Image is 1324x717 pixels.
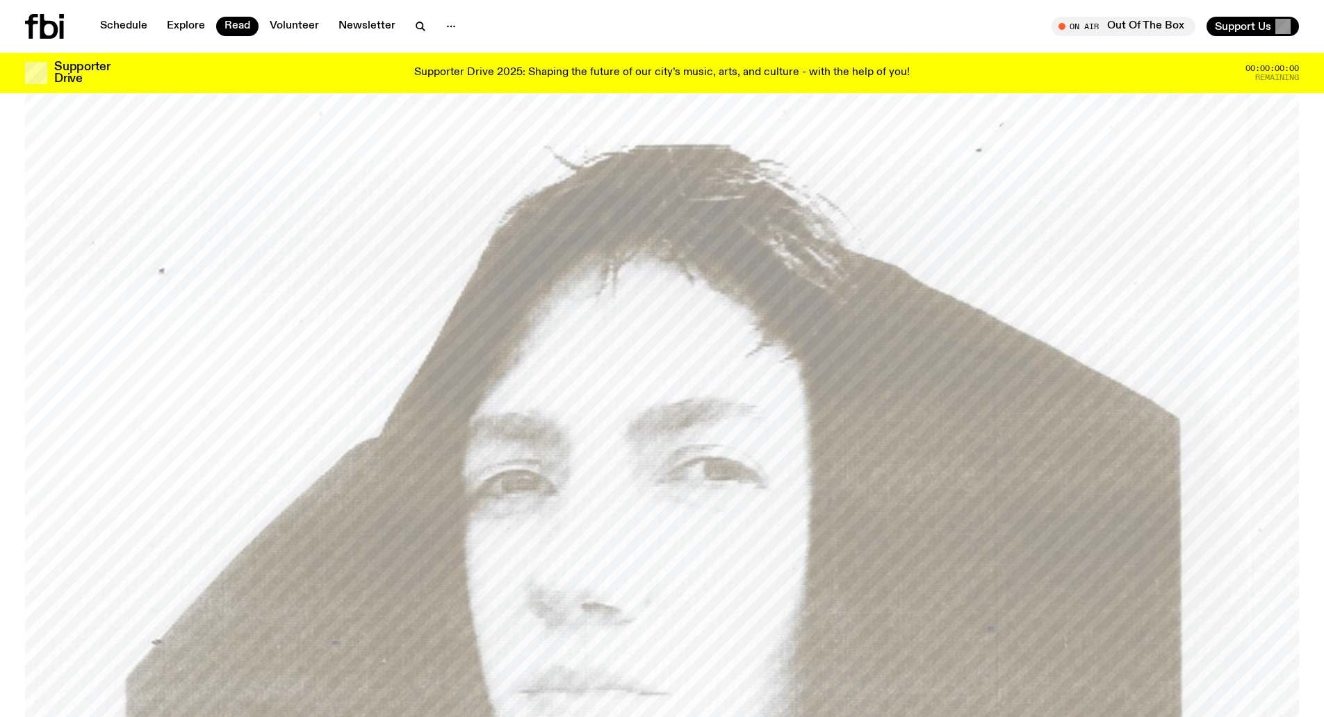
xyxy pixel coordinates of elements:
button: On AirOut Of The Box [1052,17,1195,36]
span: Support Us [1215,20,1271,33]
span: Remaining [1255,74,1299,81]
span: 00:00:00:00 [1245,65,1299,72]
a: Newsletter [330,17,404,36]
h3: Supporter Drive [54,61,110,85]
a: Volunteer [261,17,327,36]
p: Supporter Drive 2025: Shaping the future of our city’s music, arts, and culture - with the help o... [414,67,910,79]
a: Explore [158,17,213,36]
a: Schedule [92,17,156,36]
button: Support Us [1207,17,1299,36]
a: Read [216,17,259,36]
